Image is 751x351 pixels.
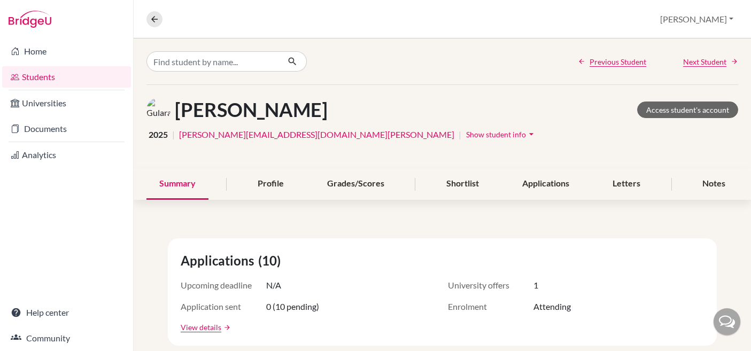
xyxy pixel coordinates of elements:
[181,300,266,313] span: Application sent
[433,168,492,200] div: Shortlist
[258,251,285,270] span: (10)
[175,98,328,121] h1: [PERSON_NAME]
[459,128,461,141] span: |
[314,168,397,200] div: Grades/Scores
[590,56,646,67] span: Previous Student
[245,168,297,200] div: Profile
[637,102,738,118] a: Access student's account
[179,128,454,141] a: [PERSON_NAME][EMAIL_ADDRESS][DOMAIN_NAME][PERSON_NAME]
[172,128,175,141] span: |
[2,327,131,349] a: Community
[600,168,653,200] div: Letters
[146,51,279,72] input: Find student by name...
[683,56,726,67] span: Next Student
[181,251,258,270] span: Applications
[266,300,319,313] span: 0 (10 pending)
[2,41,131,62] a: Home
[146,168,208,200] div: Summary
[509,168,582,200] div: Applications
[181,279,266,292] span: Upcoming deadline
[578,56,646,67] a: Previous Student
[533,300,571,313] span: Attending
[448,300,533,313] span: Enrolment
[526,129,537,139] i: arrow_drop_down
[181,322,221,333] a: View details
[146,98,171,122] img: Gulara Aliyeva's avatar
[2,302,131,323] a: Help center
[690,168,738,200] div: Notes
[466,130,526,139] span: Show student info
[149,128,168,141] span: 2025
[2,118,131,139] a: Documents
[2,92,131,114] a: Universities
[466,126,537,143] button: Show student infoarrow_drop_down
[533,279,538,292] span: 1
[683,56,738,67] a: Next Student
[266,279,281,292] span: N/A
[2,144,131,166] a: Analytics
[655,9,738,29] button: [PERSON_NAME]
[448,279,533,292] span: University offers
[2,66,131,88] a: Students
[221,324,231,331] a: arrow_forward
[9,11,51,28] img: Bridge-U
